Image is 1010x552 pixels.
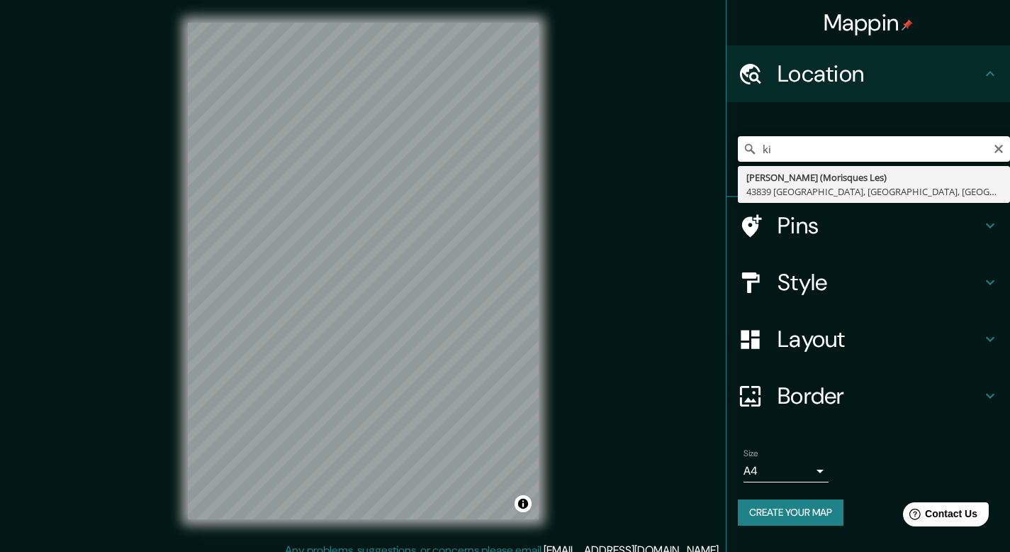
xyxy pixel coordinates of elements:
h4: Location [778,60,982,88]
div: Layout [726,311,1010,368]
button: Create your map [738,499,843,526]
h4: Layout [778,325,982,353]
h4: Style [778,268,982,297]
div: Border [726,368,1010,424]
button: Clear [993,141,1004,155]
h4: Pins [778,211,982,240]
input: Pick your city or area [738,136,1010,162]
button: Toggle attribution [515,495,532,512]
div: Location [726,45,1010,102]
iframe: Help widget launcher [884,497,994,536]
img: pin-icon.png [902,19,913,31]
div: A4 [744,460,829,482]
h4: Border [778,382,982,410]
div: Style [726,254,1010,311]
label: Size [744,448,758,460]
div: [PERSON_NAME] (Morisques Les) [746,170,1001,184]
div: Pins [726,197,1010,254]
div: 43839 [GEOGRAPHIC_DATA], [GEOGRAPHIC_DATA], [GEOGRAPHIC_DATA] [746,184,1001,199]
canvas: Map [188,23,539,519]
h4: Mappin [824,9,914,37]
